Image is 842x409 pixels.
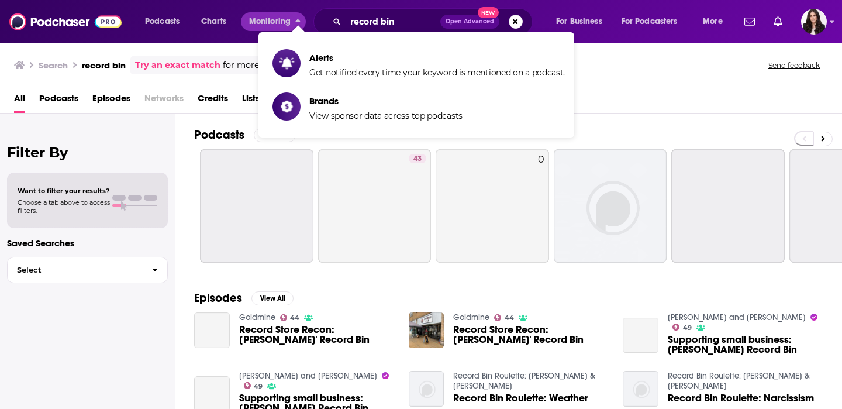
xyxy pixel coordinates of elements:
span: Choose a tab above to access filters. [18,198,110,215]
span: Record Store Recon: [PERSON_NAME]' Record Bin [239,325,395,345]
span: 44 [505,315,514,321]
a: Record Bin Roulette: John Kessler & John Maynard [453,371,595,391]
img: Record Bin Roulette: Narcissism [623,371,658,407]
span: Podcasts [145,13,180,30]
h3: Search [39,60,68,71]
a: 49 [672,324,692,331]
button: View All [254,128,296,142]
a: Lists [242,89,260,113]
input: Search podcasts, credits, & more... [346,12,440,31]
a: 43 [318,149,432,263]
img: Record Store Recon: Tom Lounges' Record Bin [409,312,444,348]
a: Show notifications dropdown [769,12,787,32]
span: Want to filter your results? [18,187,110,195]
a: Record Store Recon: Tom Lounges' Record Bin [453,325,609,345]
button: Select [7,257,168,283]
a: Supporting small business: Tom Lounges Record Bin [623,318,658,353]
a: 44 [494,314,514,321]
span: Open Advanced [446,19,494,25]
a: Charts [194,12,233,31]
img: Podchaser - Follow, Share and Rate Podcasts [9,11,122,33]
span: Brands [309,95,463,106]
button: Open AdvancedNew [440,15,499,29]
h2: Podcasts [194,128,244,142]
span: 44 [290,315,299,321]
a: 0 [436,149,549,263]
span: Select [8,266,143,274]
a: Episodes [92,89,130,113]
a: Podcasts [39,89,78,113]
button: View All [251,291,294,305]
span: Logged in as RebeccaShapiro [801,9,827,35]
p: Saved Searches [7,238,168,249]
a: Record Store Recon: Tom Lounges' Record Bin [239,325,395,345]
span: 49 [683,325,692,331]
span: Alerts [309,52,565,63]
span: Supporting small business: [PERSON_NAME] Record Bin [668,335,823,355]
a: All [14,89,25,113]
a: Record Bin Roulette: John Kessler & John Maynard [668,371,810,391]
span: More [703,13,723,30]
h2: Episodes [194,291,242,305]
a: Credits [198,89,228,113]
span: New [478,7,499,18]
span: For Business [556,13,602,30]
a: Steve and Johnnie [239,371,377,381]
h3: record bin [82,60,126,71]
button: open menu [548,12,617,31]
button: Send feedback [765,60,823,70]
h2: Filter By [7,144,168,161]
a: 43 [409,154,426,163]
a: 49 [244,382,263,389]
button: close menu [241,12,306,31]
a: Show notifications dropdown [740,12,760,32]
span: Charts [201,13,226,30]
a: Try an exact match [135,59,220,72]
img: User Profile [801,9,827,35]
a: Goldmine [239,312,275,322]
button: Show profile menu [801,9,827,35]
button: open menu [137,12,195,31]
button: open menu [614,12,695,31]
span: 49 [254,384,263,389]
a: 44 [280,314,300,321]
span: Record Store Recon: [PERSON_NAME]' Record Bin [453,325,609,345]
span: Networks [144,89,184,113]
a: EpisodesView All [194,291,294,305]
span: Monitoring [249,13,291,30]
div: Search podcasts, credits, & more... [325,8,544,35]
button: open menu [695,12,737,31]
span: View sponsor data across top podcasts [309,111,463,121]
a: Goldmine [453,312,489,322]
span: for more precise results [223,59,324,72]
a: Steve and Johnnie [668,312,806,322]
img: Record Bin Roulette: Weather [409,371,444,407]
div: 0 [538,154,544,258]
a: Supporting small business: Tom Lounges Record Bin [668,335,823,355]
span: For Podcasters [622,13,678,30]
a: PodcastsView All [194,128,296,142]
a: Record Bin Roulette: Weather [453,393,588,403]
span: Get notified every time your keyword is mentioned on a podcast. [309,67,565,78]
a: Record Bin Roulette: Narcissism [668,393,814,403]
a: Record Store Recon: Tom Lounges' Record Bin [194,312,230,348]
span: 43 [413,153,422,165]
